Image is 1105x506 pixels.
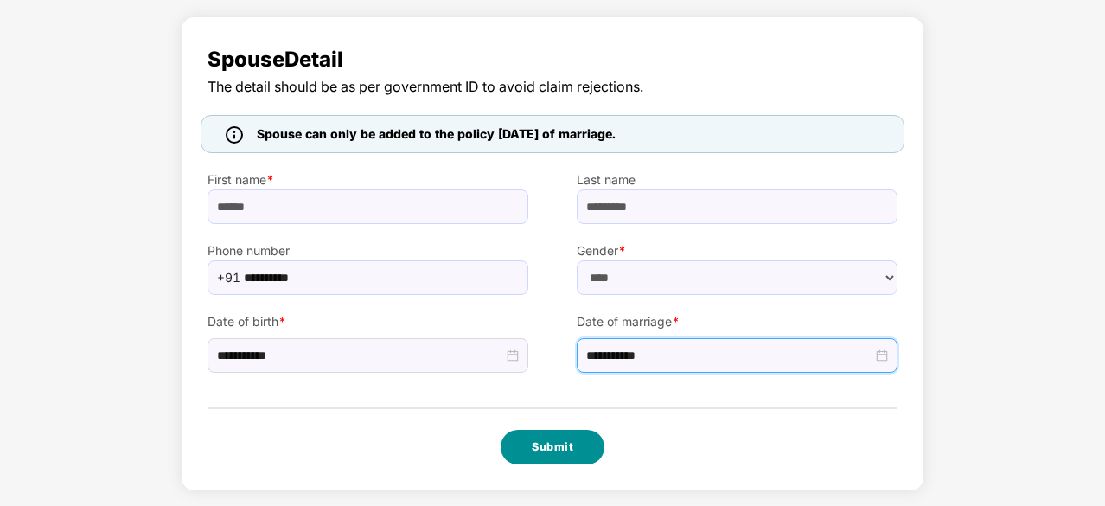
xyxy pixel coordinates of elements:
[217,265,240,291] span: +91
[501,430,604,464] button: Submit
[208,43,897,76] span: Spouse Detail
[208,170,528,189] label: First name
[208,312,528,331] label: Date of birth
[257,125,616,144] span: Spouse can only be added to the policy [DATE] of marriage.
[577,312,897,331] label: Date of marriage
[226,126,243,144] img: icon
[208,76,897,98] span: The detail should be as per government ID to avoid claim rejections.
[577,170,897,189] label: Last name
[208,241,528,260] label: Phone number
[577,241,897,260] label: Gender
